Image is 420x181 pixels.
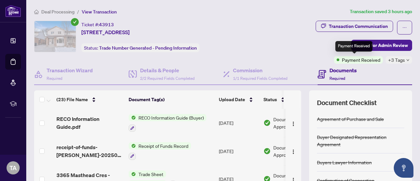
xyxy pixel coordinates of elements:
[316,21,393,32] button: Transaction Communication
[81,28,130,36] span: [STREET_ADDRESS]
[406,58,409,62] span: down
[317,133,404,148] div: Buyer Designated Representation Agreement
[261,90,317,109] th: Status
[288,118,299,128] button: Logo
[5,5,21,17] img: logo
[129,142,136,149] img: Status Icon
[81,21,114,28] div: Ticket #:
[56,115,123,131] span: RECO Information Guide.pdf
[317,98,377,107] span: Document Checklist
[402,25,407,30] span: ellipsis
[99,22,114,28] span: 43913
[136,170,166,178] span: Trade Sheet
[329,76,345,81] span: Required
[129,142,191,160] button: Status IconReceipt of Funds Record
[140,76,195,81] span: 2/2 Required Fields Completed
[329,66,357,74] h4: Documents
[263,119,271,126] img: Document Status
[47,76,62,81] span: Required
[216,90,261,109] th: Upload Date
[350,8,412,15] article: Transaction saved 3 hours ago
[388,56,405,64] span: +3 Tags
[129,170,136,178] img: Status Icon
[34,10,39,14] span: home
[41,9,74,15] span: Deal Processing
[291,149,296,154] img: Logo
[47,66,93,74] h4: Transaction Wizard
[129,114,206,132] button: Status IconRECO Information Guide (Buyer)
[355,40,408,51] span: Submit for Admin Review
[273,144,314,158] span: Document Approved
[263,147,271,155] img: Document Status
[263,96,277,103] span: Status
[317,159,372,166] div: Buyers Lawyer Information
[394,158,413,178] button: Open asap
[34,21,76,52] img: IMG-W12160454_1.jpg
[233,66,287,74] h4: Commission
[219,96,245,103] span: Upload Date
[54,90,126,109] th: (23) File Name
[136,142,191,149] span: Receipt of Funds Record
[56,96,88,103] span: (23) File Name
[81,43,199,52] div: Status:
[129,114,136,121] img: Status Icon
[342,56,380,63] span: Payment Received
[99,45,197,51] span: Trade Number Generated - Pending Information
[317,115,384,123] div: Agreement of Purchase and Sale
[10,163,17,172] span: TA
[233,76,287,81] span: 1/1 Required Fields Completed
[329,21,388,32] div: Transaction Communication
[126,90,216,109] th: Document Tag(s)
[335,41,372,52] div: Payment Received
[216,109,261,137] td: [DATE]
[71,18,79,26] span: check-circle
[351,40,412,51] button: Submit for Admin Review
[140,66,195,74] h4: Details & People
[77,8,79,15] li: /
[136,114,206,121] span: RECO Information Guide (Buyer)
[216,137,261,165] td: [DATE]
[273,116,314,130] span: Document Approved
[56,143,123,159] span: receipt-of-funds-[PERSON_NAME]-20250823-054930.pdf
[291,121,296,126] img: Logo
[288,146,299,156] button: Logo
[82,9,117,15] span: View Transaction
